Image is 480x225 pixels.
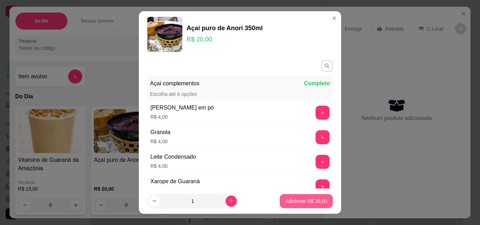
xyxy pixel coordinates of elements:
button: Adicionar R$ 20,00 [280,194,333,208]
p: Escolha até 6 opções [150,91,197,98]
img: product-image [147,17,182,52]
p: Adicionar R$ 20,00 [285,198,327,205]
button: Close [329,13,340,24]
div: Granola [150,128,170,137]
p: Açaí complementos [150,79,200,88]
button: add [316,179,330,193]
button: add [316,106,330,120]
p: R$ 4,00 [150,163,196,170]
p: R$ 4,00 [150,187,200,194]
div: [PERSON_NAME] em pó [150,104,214,112]
p: R$ 4,00 [150,138,170,145]
button: increase-product-quantity [226,196,237,207]
div: Xarope de Guaraná [150,177,200,186]
button: add [316,155,330,169]
p: R$ 20,00 [187,34,262,44]
p: R$ 4,00 [150,113,214,120]
button: decrease-product-quantity [149,196,160,207]
p: Completo [304,79,330,88]
div: Leite Condensado [150,153,196,161]
button: add [316,130,330,144]
div: Açaí puro de Anorí 350ml [187,23,262,33]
